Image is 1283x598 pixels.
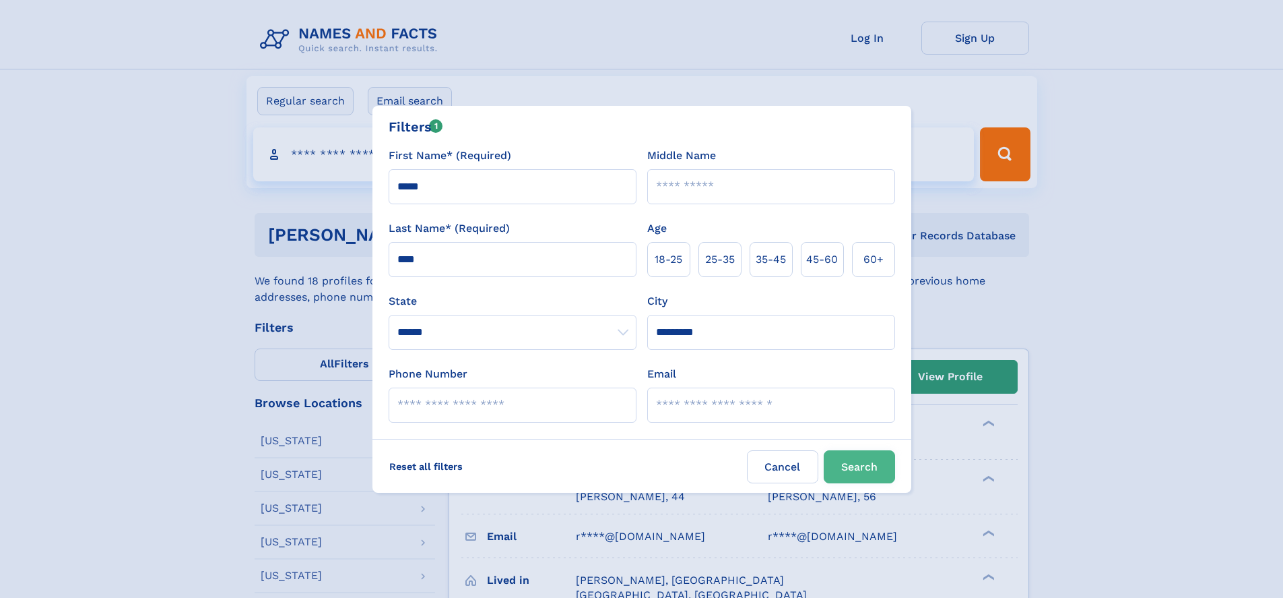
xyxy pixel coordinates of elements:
label: Phone Number [389,366,467,382]
label: Email [647,366,676,382]
label: Cancel [747,450,818,483]
span: 60+ [863,251,884,268]
div: Filters [389,117,443,137]
span: 25‑35 [705,251,735,268]
span: 18‑25 [655,251,682,268]
button: Search [824,450,895,483]
label: Age [647,220,667,237]
label: Middle Name [647,148,716,164]
span: 35‑45 [756,251,786,268]
label: Last Name* (Required) [389,220,510,237]
label: First Name* (Required) [389,148,511,164]
label: City [647,293,667,309]
label: Reset all filters [381,450,471,483]
span: 45‑60 [806,251,838,268]
label: State [389,293,636,309]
